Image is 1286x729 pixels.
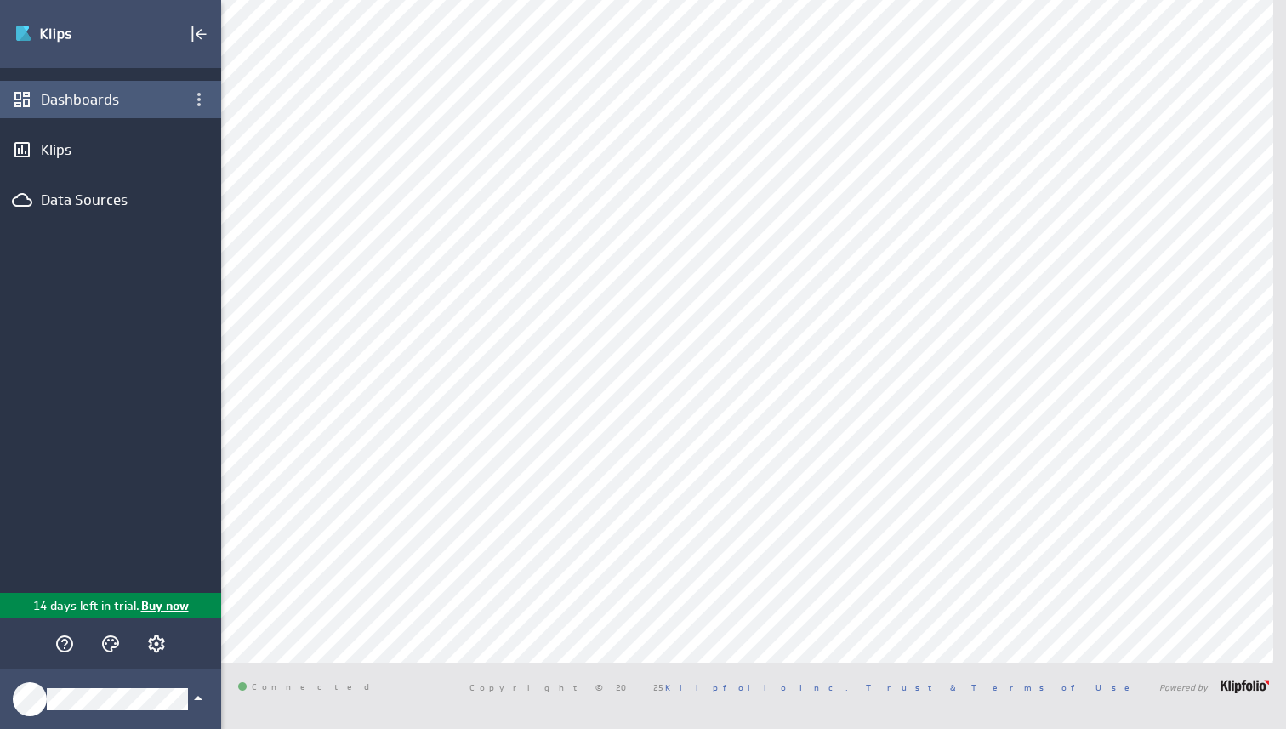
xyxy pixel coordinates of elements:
div: Help [50,629,79,658]
p: 14 days left in trial. [33,597,139,615]
img: logo-footer.png [1221,680,1269,693]
div: Go to Dashboards [14,20,134,48]
div: Dashboards [41,90,180,109]
span: Connected: ID: dpnc-26 Online: true [238,682,379,692]
span: Powered by [1159,683,1208,692]
div: Klips [41,140,180,159]
svg: Account and settings [146,634,167,654]
div: Themes [96,629,125,658]
svg: Themes [100,634,121,654]
p: Buy now [139,597,189,615]
div: Account and settings [142,629,171,658]
a: Klipfolio Inc. [665,681,848,693]
span: Copyright © 2025 [469,683,848,692]
img: Klipfolio klips logo [14,20,134,48]
div: Data Sources [41,191,180,209]
div: Dashboard menu [185,85,213,114]
div: Collapse [185,20,213,48]
a: Trust & Terms of Use [866,681,1141,693]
